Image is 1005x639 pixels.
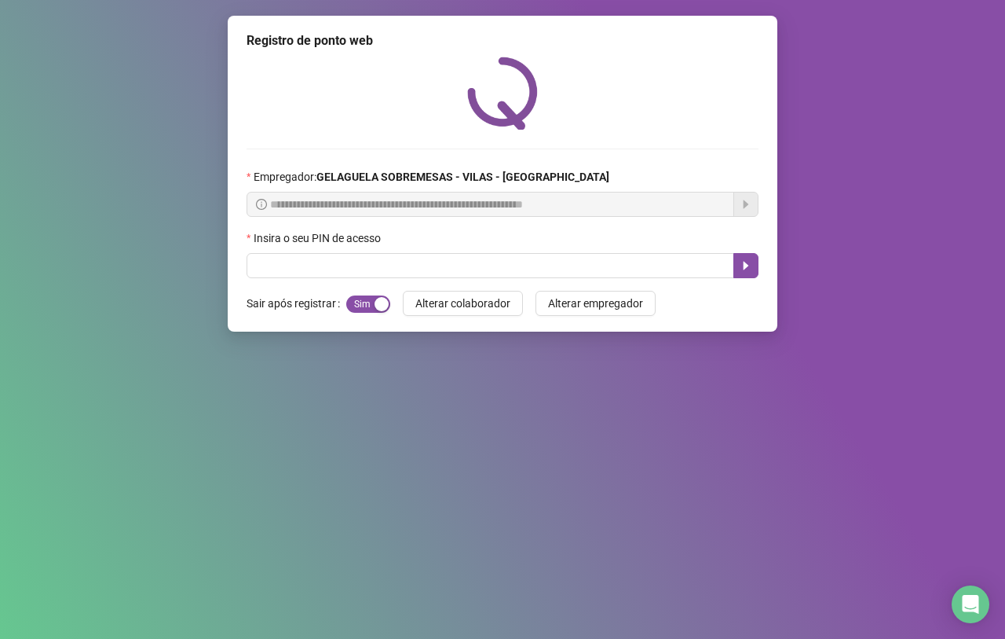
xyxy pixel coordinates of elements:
[952,586,989,623] div: Open Intercom Messenger
[247,31,758,50] div: Registro de ponto web
[740,259,752,272] span: caret-right
[548,295,643,312] span: Alterar empregador
[535,291,656,316] button: Alterar empregador
[247,291,346,316] label: Sair após registrar
[415,295,510,312] span: Alterar colaborador
[256,199,267,210] span: info-circle
[403,291,523,316] button: Alterar colaborador
[247,230,391,247] label: Insira o seu PIN de acesso
[467,57,538,130] img: QRPoint
[254,168,609,185] span: Empregador :
[316,171,609,183] strong: GELAGUELA SOBREMESAS - VILAS - [GEOGRAPHIC_DATA]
